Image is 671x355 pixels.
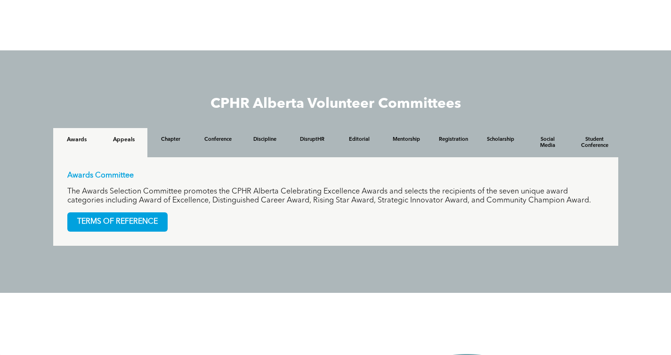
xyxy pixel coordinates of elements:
[62,137,92,143] h4: Awards
[109,137,139,143] h4: Appeals
[67,212,168,232] a: TERMS OF REFERENCE
[67,171,604,180] p: Awards Committee
[250,137,280,143] h4: Discipline
[67,187,604,205] p: The Awards Selection Committee promotes the CPHR Alberta Celebrating Excellence Awards and select...
[533,137,563,149] h4: Social Media
[391,137,421,143] h4: Mentorship
[344,137,374,143] h4: Editorial
[156,137,186,143] h4: Chapter
[438,137,469,143] h4: Registration
[297,137,327,143] h4: DisruptHR
[68,213,167,231] span: TERMS OF REFERENCE
[210,97,461,111] span: CPHR Alberta Volunteer Committees
[580,137,610,149] h4: Student Conference
[203,137,233,143] h4: Conference
[485,137,516,143] h4: Scholarship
